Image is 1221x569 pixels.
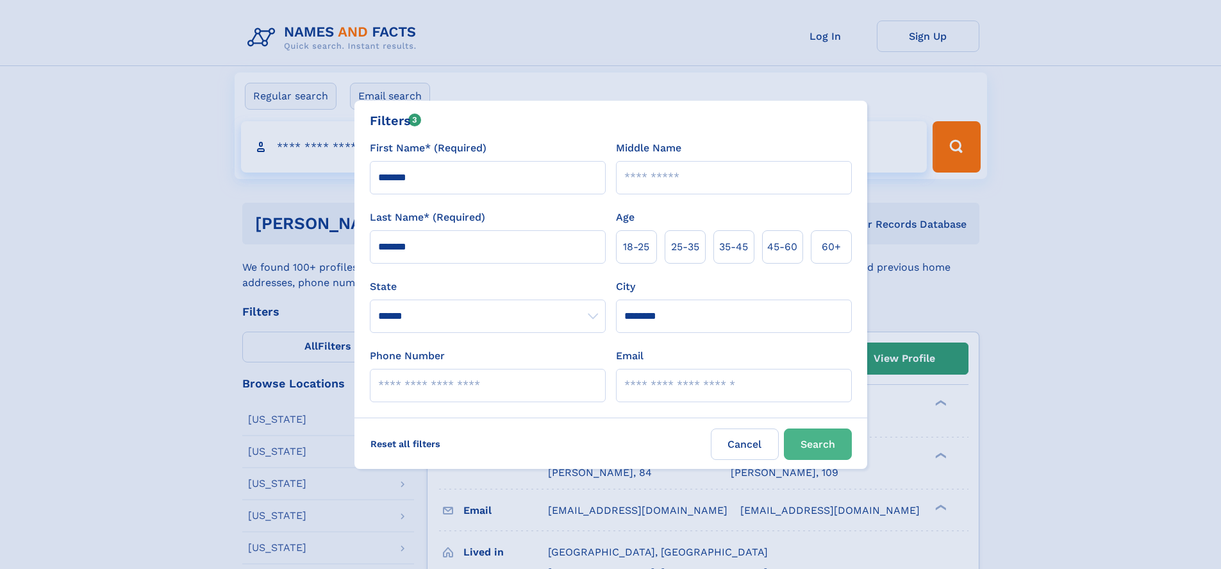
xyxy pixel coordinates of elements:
[784,429,852,460] button: Search
[370,111,422,130] div: Filters
[616,279,635,294] label: City
[362,429,449,459] label: Reset all filters
[616,140,681,156] label: Middle Name
[370,279,606,294] label: State
[719,239,748,255] span: 35‑45
[623,239,649,255] span: 18‑25
[711,429,779,460] label: Cancel
[370,140,486,156] label: First Name* (Required)
[671,239,699,255] span: 25‑35
[616,348,644,364] label: Email
[370,210,485,225] label: Last Name* (Required)
[616,210,635,225] label: Age
[370,348,445,364] label: Phone Number
[767,239,797,255] span: 45‑60
[822,239,841,255] span: 60+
